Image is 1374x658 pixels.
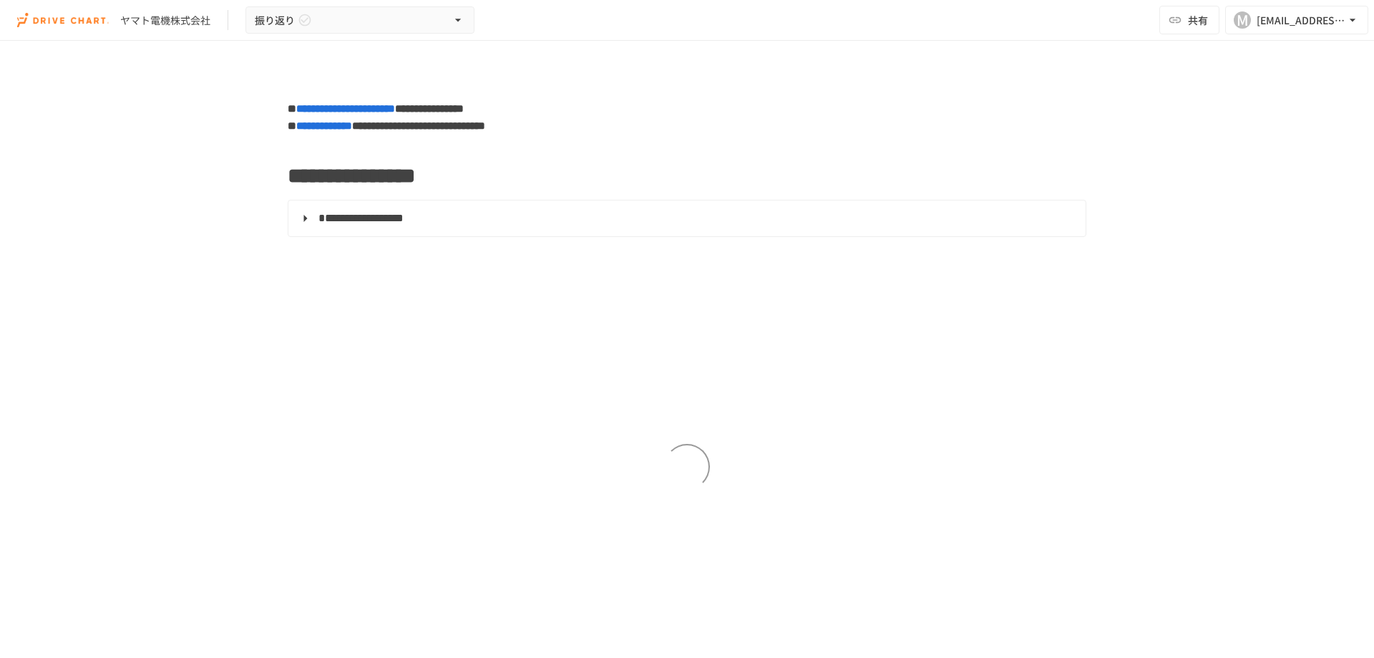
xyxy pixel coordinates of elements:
div: [EMAIL_ADDRESS][PERSON_NAME][DOMAIN_NAME] [1257,11,1345,29]
button: M[EMAIL_ADDRESS][PERSON_NAME][DOMAIN_NAME] [1225,6,1368,34]
span: 振り返り [255,11,295,29]
span: 共有 [1188,12,1208,28]
div: ヤマト電機株式会社 [120,13,210,28]
button: 振り返り [245,6,474,34]
img: i9VDDS9JuLRLX3JIUyK59LcYp6Y9cayLPHs4hOxMB9W [17,9,109,32]
div: M [1234,11,1251,29]
button: 共有 [1159,6,1219,34]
